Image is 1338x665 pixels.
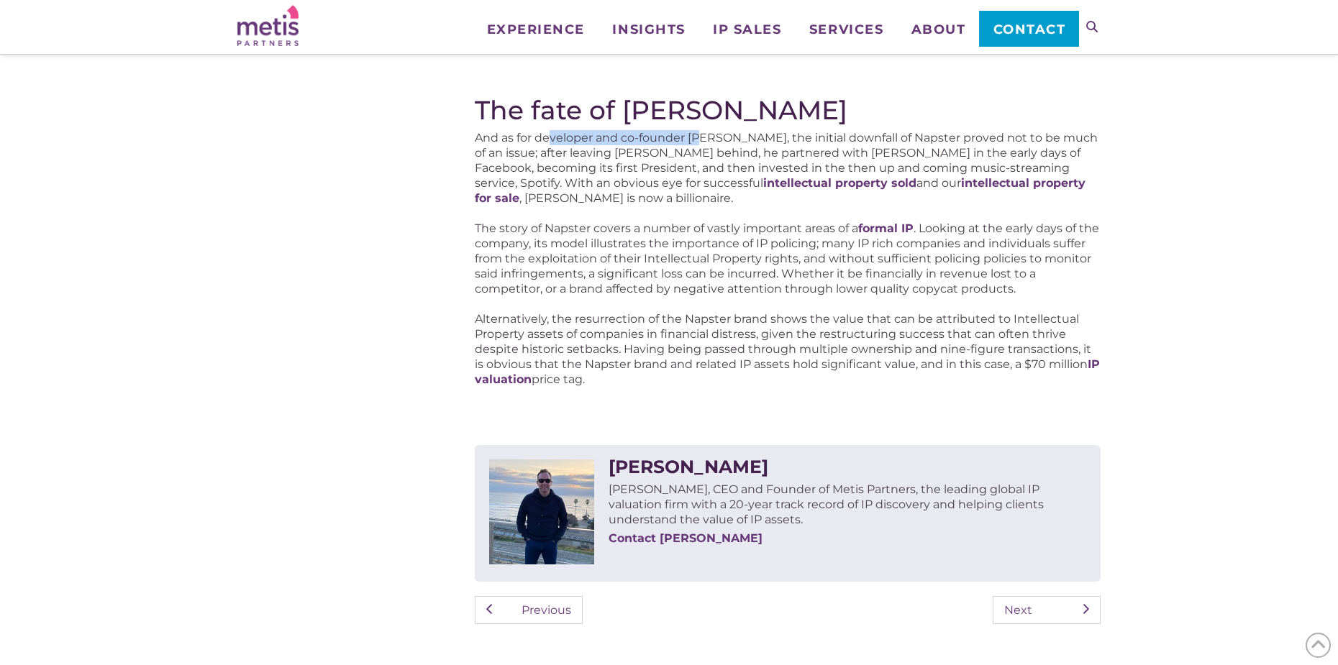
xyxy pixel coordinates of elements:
span: Next [1004,603,1032,617]
span: Insights [612,23,685,36]
a: Previous [475,596,583,624]
a: intellectual property sold [763,176,916,190]
a: Contact [PERSON_NAME] [609,531,1086,546]
span: IP Sales [713,23,781,36]
p: The story of Napster covers a number of vastly important areas of a . Looking at the early days o... [475,221,1101,296]
span: [PERSON_NAME], CEO and Founder of Metis Partners, the leading global IP valuation firm with a 20-... [609,482,1044,526]
span: About [911,23,966,36]
div: [PERSON_NAME] [609,459,1086,474]
span: Experience [487,23,585,36]
span: Back to Top [1306,633,1331,658]
a: Contact [979,11,1079,47]
p: Alternatively, the resurrection of the Napster brand shows the value that can be attributed to In... [475,311,1101,387]
a: IP valuation [475,357,1100,386]
a: Next [993,596,1101,624]
p: And as for developer and co-founder [PERSON_NAME], the initial downfall of Napster proved not to ... [475,130,1101,206]
h2: The fate of [PERSON_NAME] [475,95,1101,125]
a: intellectual property for sale [475,176,1086,205]
span: Previous [522,602,571,618]
span: Contact [993,23,1066,36]
img: Metis Partners [237,5,299,46]
a: formal IP [858,221,914,235]
span: Services [809,23,883,36]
